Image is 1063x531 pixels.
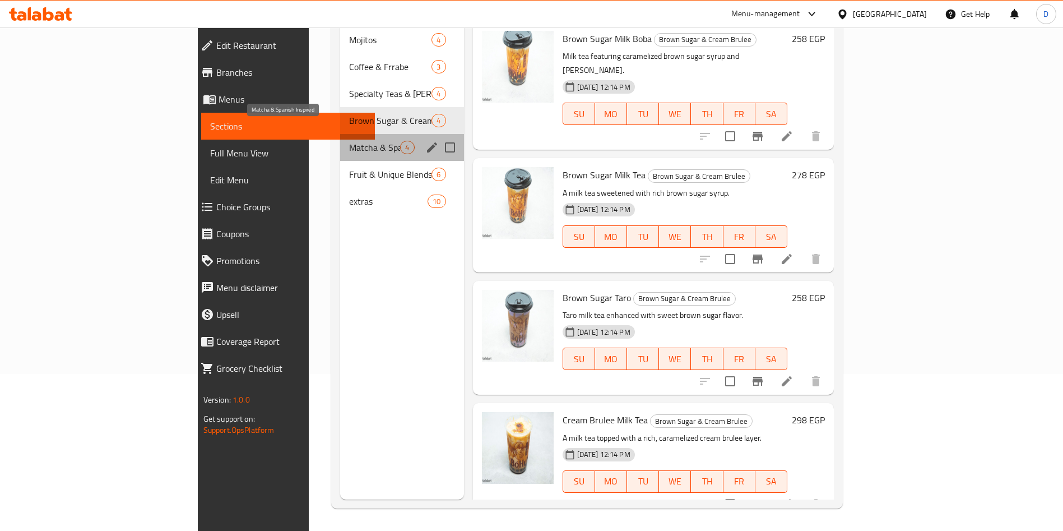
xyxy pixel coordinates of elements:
span: Specialty Teas & [PERSON_NAME] [349,87,431,100]
span: 4 [432,116,445,126]
span: SA [760,229,783,245]
span: Brown Sugar Milk Tea [563,167,646,183]
span: WE [663,229,686,245]
div: Brown Sugar & Cream Brulee [648,169,750,183]
button: WE [659,103,691,125]
span: Choice Groups [216,200,366,214]
span: Sections [210,119,366,133]
button: SA [755,103,787,125]
span: SA [760,473,783,490]
span: TU [632,351,654,367]
button: WE [659,225,691,248]
a: Menus [192,86,375,113]
div: Brown Sugar & Cream Brulee [650,414,753,428]
button: TH [691,103,723,125]
button: TH [691,470,723,493]
button: Branch-specific-item [744,491,771,518]
span: Mojitos [349,33,431,47]
span: Select to update [718,370,742,393]
span: SU [568,229,591,245]
div: Matcha & Spanish Inspired4edit [340,134,463,161]
span: 4 [432,35,445,45]
span: [DATE] 12:14 PM [573,204,635,215]
button: FR [723,225,755,248]
div: items [400,141,414,154]
span: WE [663,106,686,122]
span: MO [600,106,623,122]
button: SU [563,225,595,248]
button: SA [755,225,787,248]
span: 1.0.0 [233,393,250,407]
p: A milk tea topped with a rich, caramelized cream brulee layer. [563,431,788,445]
span: SU [568,351,591,367]
p: A milk tea sweetened with rich brown sugar syrup. [563,186,788,200]
div: Specialty Teas & [PERSON_NAME]4 [340,80,463,107]
span: Edit Menu [210,173,366,187]
div: Menu-management [731,7,800,21]
button: TU [627,225,659,248]
span: FR [728,229,751,245]
div: extras [349,195,428,208]
span: WE [663,473,686,490]
div: Brown Sugar & Cream Brulee4 [340,107,463,134]
button: delete [802,123,829,150]
button: TH [691,348,723,370]
img: Cream Brulee Milk Tea [482,412,554,484]
div: items [431,168,445,181]
button: TU [627,470,659,493]
span: Brown Sugar & Cream Brulee [349,114,431,127]
a: Edit menu item [780,375,793,388]
img: Brown Sugar Milk Tea [482,167,554,239]
a: Support.OpsPlatform [203,423,275,437]
span: TU [632,473,654,490]
div: Mojitos4 [340,26,463,53]
button: delete [802,368,829,395]
div: items [431,60,445,73]
span: SU [568,473,591,490]
p: Milk tea featuring caramelized brown sugar syrup and [PERSON_NAME]. [563,49,788,77]
button: Branch-specific-item [744,123,771,150]
span: Coffee & Frrabe [349,60,431,73]
div: items [431,114,445,127]
span: [DATE] 12:14 PM [573,82,635,93]
span: Brown Sugar & Cream Brulee [651,415,752,428]
span: WE [663,351,686,367]
span: Menus [219,93,366,106]
button: FR [723,470,755,493]
button: FR [723,103,755,125]
span: Brown Sugar & Cream Brulee [648,170,750,183]
button: edit [424,139,440,156]
span: Edit Restaurant [216,39,366,52]
a: Promotions [192,247,375,274]
span: 3 [432,62,445,72]
p: Taro milk tea enhanced with sweet brown sugar flavor. [563,308,788,322]
button: WE [659,348,691,370]
button: TU [627,348,659,370]
a: Grocery Checklist [192,355,375,382]
a: Coupons [192,220,375,247]
span: TH [695,473,718,490]
button: MO [595,348,627,370]
button: delete [802,246,829,273]
span: Brown Sugar & Cream Brulee [634,292,735,305]
span: Promotions [216,254,366,267]
span: Upsell [216,308,366,321]
span: MO [600,351,623,367]
span: FR [728,473,751,490]
div: Specialty Teas & Boba Drinks [349,87,431,100]
span: Get support on: [203,412,255,426]
img: Brown Sugar Milk Boba [482,31,554,103]
a: Coverage Report [192,328,375,355]
button: SU [563,348,595,370]
span: 4 [432,89,445,99]
span: Matcha & Spanish Inspired [349,141,400,154]
span: Full Menu View [210,146,366,160]
span: Select to update [718,492,742,516]
nav: Menu sections [340,22,463,219]
span: Coverage Report [216,335,366,348]
button: SU [563,470,595,493]
a: Full Menu View [201,140,375,167]
button: MO [595,225,627,248]
span: FR [728,106,751,122]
